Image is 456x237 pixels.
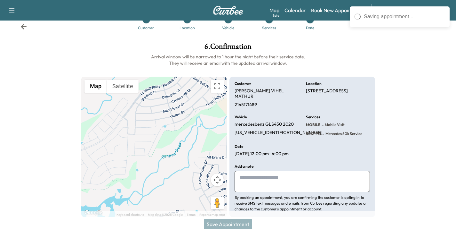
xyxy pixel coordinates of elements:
button: Drag Pegman onto the map to open Street View [211,197,224,209]
div: Back [20,23,27,30]
span: - [320,122,324,128]
p: 2145171489 [235,102,257,108]
button: Toggle fullscreen view [211,80,224,93]
p: [PERSON_NAME] VIHEL MATHUR [235,88,299,99]
span: - [321,131,324,137]
a: Book New Appointment [311,6,365,14]
a: MapBeta [269,6,279,14]
h1: 6 . Confirmation [81,43,375,54]
button: Show satellite imagery [107,80,139,93]
span: 50KPPM [306,131,321,136]
a: Open this area in Google Maps (opens a new window) [83,209,104,217]
p: mercedesbenz GLS450 2020 [235,122,294,127]
div: Date [306,26,314,30]
span: Mobile Visit [324,122,345,127]
div: Saving appointment... [364,13,445,21]
h6: Arrival window will be narrowed to 1 hour the night before their service date. They will receive ... [81,54,375,66]
h6: Vehicle [235,115,247,119]
div: Customer [138,26,154,30]
h6: Location [306,82,322,86]
div: Vehicle [222,26,234,30]
span: MOBILE [306,122,320,127]
h6: Add a note [235,165,253,168]
p: [DATE] , 12:00 pm - 4:00 pm [235,151,289,157]
button: Show street map [84,80,107,93]
p: [STREET_ADDRESS] [306,88,348,94]
p: [US_VEHICLE_IDENTIFICATION_NUMBER] [235,130,323,136]
h6: Services [306,115,320,119]
p: By booking an appointment, you are confirming the customer is opting in to receive SMS text messa... [235,195,370,212]
img: Google [83,209,104,217]
img: Curbee Logo [213,6,244,15]
a: Calendar [284,6,306,14]
h6: Date [235,145,243,148]
div: Beta [273,13,279,18]
button: Map camera controls [211,174,224,186]
h6: Customer [235,82,251,86]
div: Services [262,26,276,30]
div: Location [180,26,195,30]
span: Mercedes 50k Service [324,131,362,136]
